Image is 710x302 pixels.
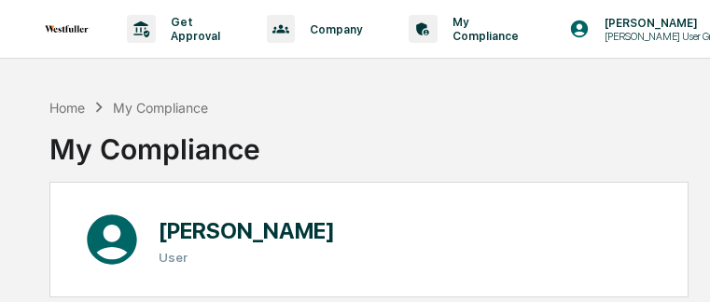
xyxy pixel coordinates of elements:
p: My Compliance [438,15,528,43]
h3: User [159,250,335,265]
div: Home [49,100,85,116]
img: logo [45,25,90,33]
p: Company [295,22,371,36]
p: Get Approval [156,15,230,43]
div: My Compliance [49,117,260,166]
h1: [PERSON_NAME] [159,217,335,244]
div: My Compliance [113,100,208,116]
